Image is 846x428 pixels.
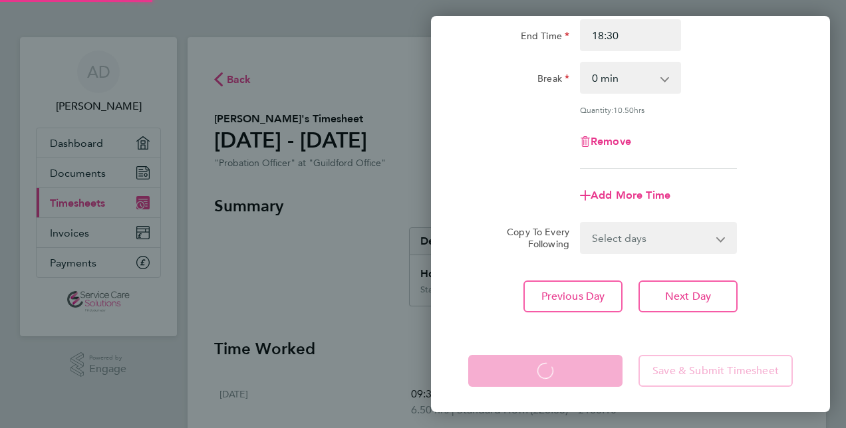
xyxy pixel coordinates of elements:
span: Remove [591,135,631,148]
label: End Time [521,30,569,46]
span: Add More Time [591,189,670,201]
label: Break [537,72,569,88]
input: E.g. 18:00 [580,19,681,51]
span: Previous Day [541,290,605,303]
button: Add More Time [580,190,670,201]
button: Remove [580,136,631,147]
label: Copy To Every Following [496,226,569,250]
button: Previous Day [523,280,623,312]
span: Next Day [665,290,711,303]
button: Next Day [638,280,738,312]
span: 10.50 [613,104,634,115]
div: Quantity: hrs [580,104,737,115]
